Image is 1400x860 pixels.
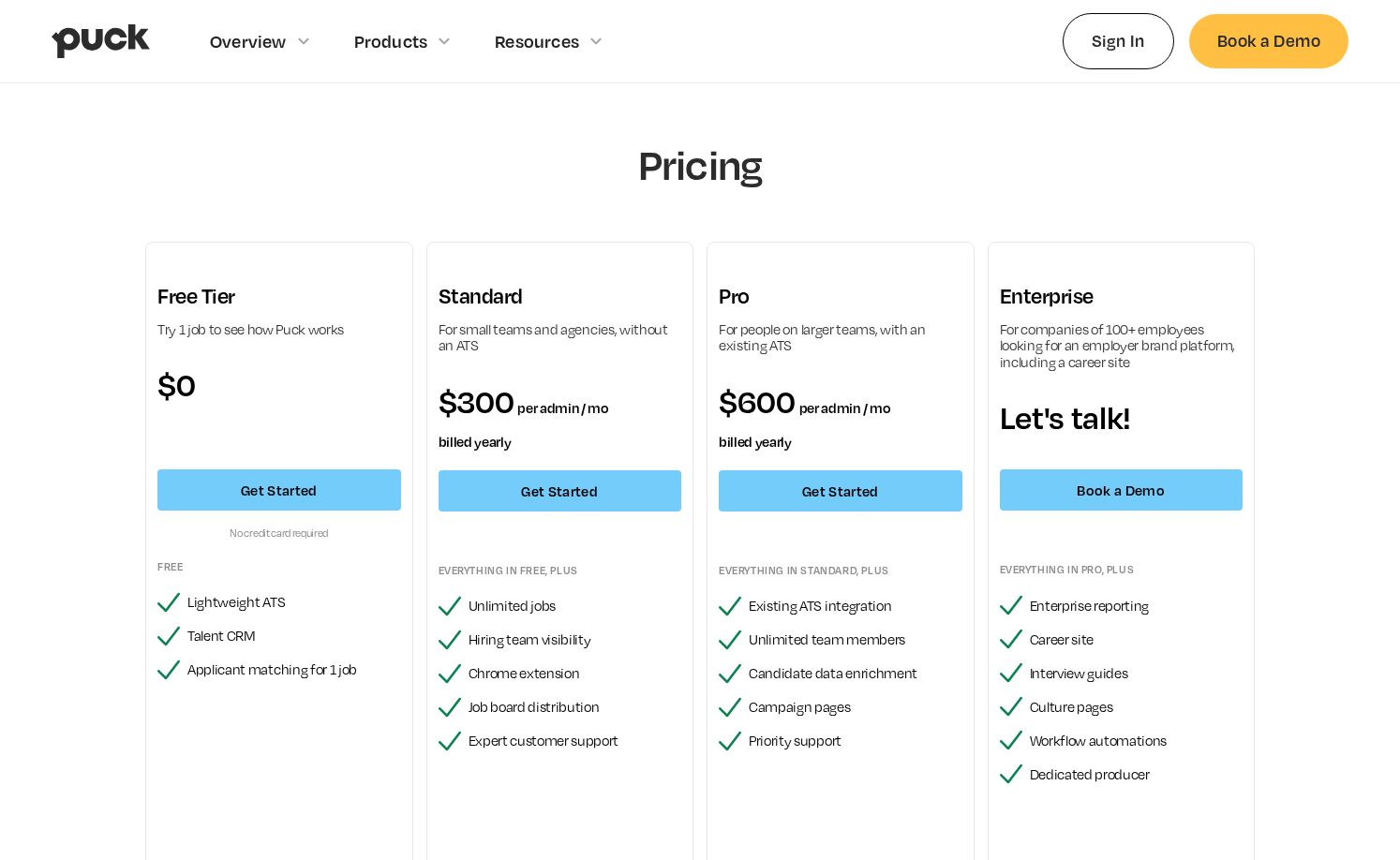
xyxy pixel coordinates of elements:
a: Book a Demo [1189,14,1348,67]
div: Let's talk! [1000,400,1244,434]
div: For people on larger teams, with an existing ATS [719,321,962,354]
div: Candidate data enrichment [749,665,962,682]
h1: Pricing [395,140,1005,189]
div: Applicant matching for 1 job [187,661,401,678]
div: Workflow automations [1030,733,1244,749]
div: Dedicated producer [1030,766,1244,783]
div: Career site [1030,631,1244,648]
span: per admin / mo billed yearly [439,399,609,450]
div: Chrome extension [469,665,682,682]
span: per admin / mo billed yearly [719,399,890,450]
div: $0 [157,367,401,401]
div: Campaign pages [749,699,962,716]
div: Unlimited jobs [469,598,682,615]
div: Culture pages [1030,699,1244,716]
div: Job board distribution [469,699,682,716]
div: $600 [719,384,962,452]
a: Book a Demo [1000,469,1244,511]
a: Sign In [1063,13,1174,68]
div: Hiring team visibility [469,631,682,648]
a: Get Started [439,470,682,512]
div: For companies of 100+ employees looking for an employer brand platform, including a career site [1000,321,1244,371]
a: Get Started [157,469,401,511]
div: Everything in FREE, plus [439,563,682,578]
div: Existing ATS integration [749,598,962,615]
div: Free [157,559,401,574]
div: For small teams and agencies, without an ATS [439,321,682,354]
h3: Enterprise [1000,283,1244,310]
div: Overview [210,31,287,52]
h3: Pro [719,283,962,310]
h3: Standard [439,283,682,310]
h3: Free Tier [157,283,401,310]
div: Priority support [749,733,962,749]
div: No credit card required [157,526,401,541]
div: Try 1 job to see how Puck works [157,321,401,338]
div: Expert customer support [469,733,682,749]
div: Resources [495,31,579,52]
div: Products [354,31,428,52]
div: Lightweight ATS [187,594,401,611]
div: Unlimited team members [749,631,962,648]
div: Everything in standard, plus [719,563,962,578]
div: Enterprise reporting [1030,598,1244,615]
div: Everything in pro, plus [1000,562,1244,577]
a: Get Started [719,470,962,512]
div: $300 [439,384,682,452]
div: Interview guides [1030,665,1244,682]
div: Talent CRM [187,628,401,645]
